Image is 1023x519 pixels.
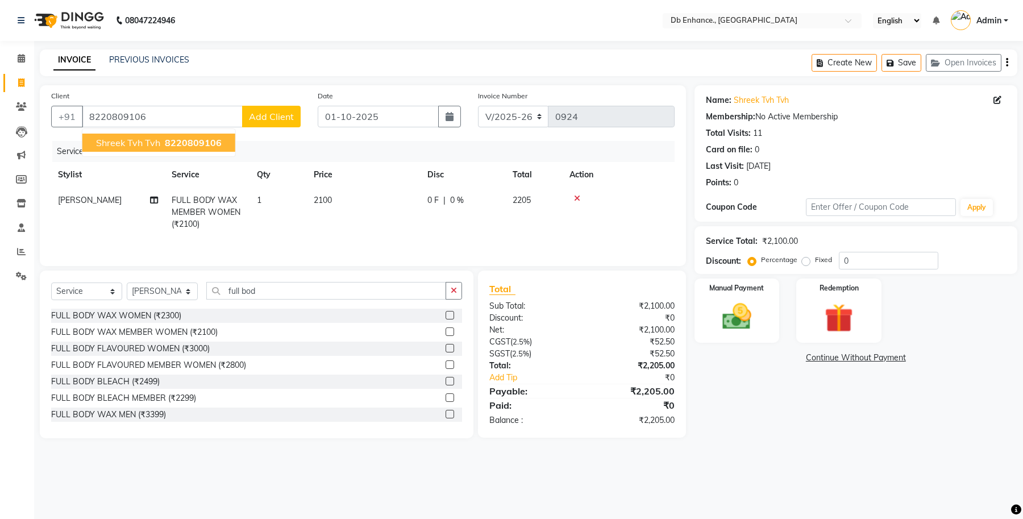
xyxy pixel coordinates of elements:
button: Create New [812,54,877,72]
div: Paid: [481,398,582,412]
span: 2.5% [512,349,529,358]
th: Action [563,162,675,188]
div: FULL BODY BLEACH (₹2499) [51,376,160,388]
div: ₹2,100.00 [582,300,683,312]
label: Date [318,91,333,101]
th: Total [506,162,563,188]
div: Membership: [706,111,755,123]
div: No Active Membership [706,111,1006,123]
span: Admin [976,15,1001,27]
div: 0 [734,177,738,189]
div: Name: [706,94,731,106]
span: 2205 [513,195,531,205]
span: | [443,194,446,206]
div: [DATE] [746,160,771,172]
div: Total: [481,360,582,372]
div: Sub Total: [481,300,582,312]
span: [PERSON_NAME] [58,195,122,205]
div: FULL BODY FLAVOURED WOMEN (₹3000) [51,343,210,355]
a: Shreek Tvh Tvh [734,94,789,106]
div: Card on file: [706,144,752,156]
div: Services [52,141,683,162]
span: 8220809106 [165,137,222,148]
label: Fixed [815,255,832,265]
div: ₹52.50 [582,336,683,348]
div: ₹52.50 [582,348,683,360]
span: SGST [489,348,510,359]
a: Add Tip [481,372,599,384]
div: Balance : [481,414,582,426]
div: Net: [481,324,582,336]
th: Price [307,162,421,188]
div: ( ) [481,348,582,360]
div: ₹0 [582,312,683,324]
input: Search or Scan [206,282,446,300]
div: ₹0 [582,398,683,412]
button: Apply [960,199,993,216]
span: 2.5% [513,337,530,346]
div: Discount: [706,255,741,267]
div: Points: [706,177,731,189]
img: _gift.svg [816,300,862,336]
div: 11 [753,127,762,139]
th: Disc [421,162,506,188]
a: PREVIOUS INVOICES [109,55,189,65]
div: Payable: [481,384,582,398]
div: ₹2,100.00 [582,324,683,336]
div: FULL BODY BLEACH MEMBER (₹2299) [51,392,196,404]
label: Redemption [820,283,859,293]
img: logo [29,5,107,36]
th: Service [165,162,250,188]
img: _cash.svg [713,300,760,333]
span: FULL BODY WAX MEMBER WOMEN (₹2100) [172,195,240,229]
label: Client [51,91,69,101]
span: Add Client [249,111,294,122]
label: Manual Payment [709,283,764,293]
label: Invoice Number [478,91,527,101]
div: ₹2,100.00 [762,235,798,247]
div: 0 [755,144,759,156]
button: Add Client [242,106,301,127]
div: ₹2,205.00 [582,414,683,426]
button: Save [881,54,921,72]
button: Open Invoices [926,54,1001,72]
a: INVOICE [53,50,95,70]
span: 0 % [450,194,464,206]
div: Total Visits: [706,127,751,139]
div: ( ) [481,336,582,348]
div: ₹2,205.00 [582,360,683,372]
input: Search by Name/Mobile/Email/Code [82,106,243,127]
span: shreek tvh tvh [96,137,160,148]
span: Total [489,283,515,295]
label: Percentage [761,255,797,265]
span: CGST [489,337,510,347]
div: ₹0 [598,372,683,384]
div: Last Visit: [706,160,744,172]
div: Service Total: [706,235,758,247]
button: +91 [51,106,83,127]
div: FULL BODY WAX MEMBER WOMEN (₹2100) [51,326,218,338]
th: Stylist [51,162,165,188]
b: 08047224946 [125,5,175,36]
span: 2100 [314,195,332,205]
div: Discount: [481,312,582,324]
div: FULL BODY WAX WOMEN (₹2300) [51,310,181,322]
a: Continue Without Payment [697,352,1015,364]
div: FULL BODY FLAVOURED MEMBER WOMEN (₹2800) [51,359,246,371]
img: Admin [951,10,971,30]
div: Coupon Code [706,201,806,213]
span: 0 F [427,194,439,206]
div: ₹2,205.00 [582,384,683,398]
th: Qty [250,162,307,188]
input: Enter Offer / Coupon Code [806,198,956,216]
div: FULL BODY WAX MEN (₹3399) [51,409,166,421]
span: 1 [257,195,261,205]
